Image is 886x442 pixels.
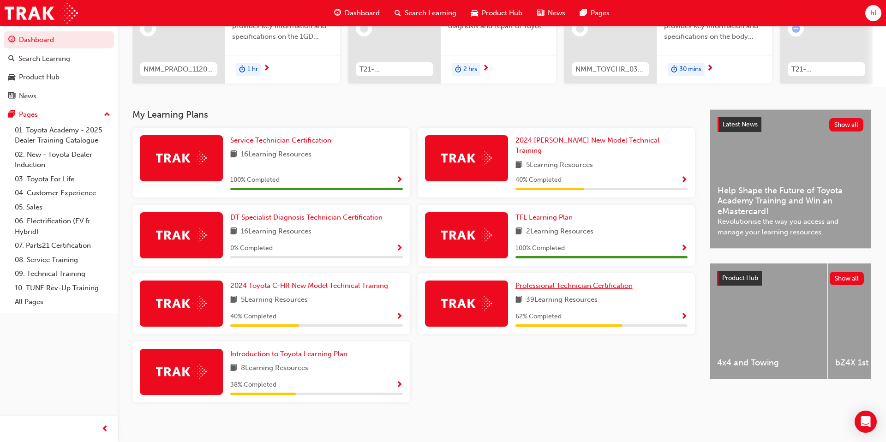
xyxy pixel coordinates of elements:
span: next-icon [482,65,489,73]
a: Introduction to Toyota Learning Plan [230,349,351,359]
button: Show Progress [396,243,403,254]
span: news-icon [8,92,15,101]
a: Product Hub [4,69,114,86]
img: Trak [156,151,207,165]
a: TFL Learning Plan [515,212,576,223]
button: Pages [4,106,114,123]
button: Show Progress [681,311,688,323]
a: Latest NewsShow all [718,117,863,132]
span: 5 Learning Resources [526,160,593,171]
span: duration-icon [239,64,245,76]
span: pages-icon [580,7,587,19]
span: NMM_TOYCHR_032024_MODULE_3 [575,64,646,75]
span: car-icon [8,73,15,82]
a: 02. New - Toyota Dealer Induction [11,148,114,172]
a: Latest NewsShow allHelp Shape the Future of Toyota Academy Training and Win an eMastercard!Revolu... [710,109,871,249]
span: TFL Learning Plan [515,213,573,221]
a: 07. Parts21 Certification [11,239,114,253]
span: 2 Learning Resources [526,226,593,238]
span: news-icon [537,7,544,19]
a: pages-iconPages [573,4,617,23]
a: News [4,88,114,105]
span: pages-icon [8,111,15,119]
img: Trak [5,3,78,24]
span: DT Specialist Diagnosis Technician Certification [230,213,383,221]
span: Service Technician Certification [230,136,331,144]
span: Product Hub [722,274,758,282]
span: 5 Learning Resources [241,294,308,306]
button: Show Progress [396,311,403,323]
a: news-iconNews [530,4,573,23]
span: book-icon [515,226,522,238]
button: Show Progress [396,174,403,186]
img: Trak [156,364,207,379]
span: 30 mins [679,64,701,75]
a: Product HubShow all [717,271,864,286]
span: Show Progress [396,313,403,321]
span: book-icon [230,294,237,306]
a: Search Learning [4,50,114,67]
button: hl [865,5,881,21]
button: Show Progress [681,243,688,254]
span: 2 hrs [463,64,477,75]
span: 39 Learning Resources [526,294,598,306]
div: Product Hub [19,72,60,83]
span: Pages [591,8,610,18]
a: guage-iconDashboard [327,4,387,23]
span: 62 % Completed [515,311,562,322]
span: T21-FOD_HVIS_PREREQ [359,64,430,75]
span: 2024 [PERSON_NAME] New Model Technical Training [515,136,659,155]
a: 09. Technical Training [11,267,114,281]
h3: My Learning Plans [132,109,695,120]
span: 16 Learning Resources [241,226,311,238]
button: Show Progress [396,379,403,391]
span: 16 Learning Resources [241,149,311,161]
a: car-iconProduct Hub [464,4,530,23]
span: search-icon [8,55,15,63]
span: up-icon [104,109,110,121]
span: Search Learning [405,8,456,18]
span: Dashboard [345,8,380,18]
span: 0 % Completed [230,243,273,254]
div: Open Intercom Messenger [855,411,877,433]
span: hl [870,8,876,18]
span: book-icon [515,160,522,171]
span: duration-icon [671,64,677,76]
span: book-icon [230,149,237,161]
button: Show all [829,118,864,131]
a: 06. Electrification (EV & Hybrid) [11,214,114,239]
a: All Pages [11,295,114,309]
span: Show Progress [681,245,688,253]
span: Show Progress [681,313,688,321]
span: prev-icon [102,424,108,435]
span: Help Shape the Future of Toyota Academy Training and Win an eMastercard! [718,185,863,217]
button: DashboardSearch LearningProduct HubNews [4,30,114,106]
span: learningRecordVerb_NONE-icon [144,24,152,33]
div: News [19,91,36,102]
img: Trak [441,296,492,311]
span: Show Progress [396,176,403,185]
span: Introduction to Toyota Learning Plan [230,350,347,358]
a: 2024 [PERSON_NAME] New Model Technical Training [515,135,688,156]
span: next-icon [706,65,713,73]
span: book-icon [230,226,237,238]
button: Show all [830,272,864,285]
span: Product Hub [482,8,522,18]
img: Trak [441,151,492,165]
span: 100 % Completed [230,175,280,185]
span: T21-PTHV_HYBRID_PRE_EXAM [791,64,862,75]
span: 40 % Completed [515,175,562,185]
a: 10. TUNE Rev-Up Training [11,281,114,295]
span: learningRecordVerb_ATTEMPT-icon [792,24,800,33]
span: book-icon [515,294,522,306]
a: 2024 Toyota C-HR New Model Technical Training [230,281,392,291]
span: duration-icon [455,64,461,76]
a: 01. Toyota Academy - 2025 Dealer Training Catalogue [11,123,114,148]
span: car-icon [471,7,478,19]
a: 03. Toyota For Life [11,172,114,186]
span: learningRecordVerb_NONE-icon [360,24,368,33]
a: Professional Technician Certification [515,281,636,291]
span: News [548,8,565,18]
